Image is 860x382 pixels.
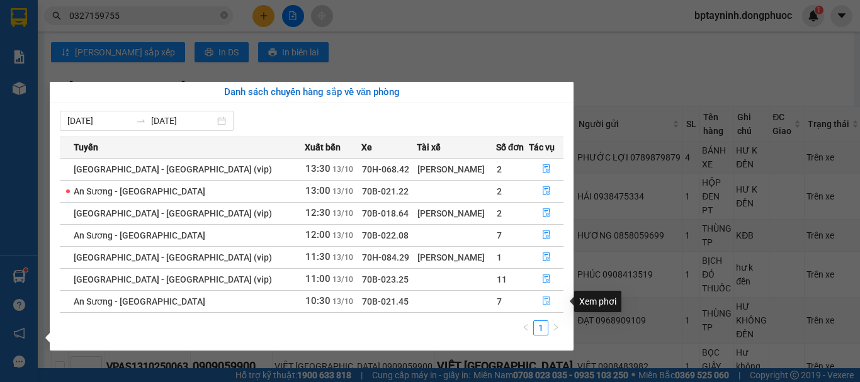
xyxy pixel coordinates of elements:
span: 10:30 [305,295,331,306]
span: 13/10 [332,187,353,196]
span: 13/10 [332,297,353,306]
span: Số đơn [496,140,524,154]
input: Từ ngày [67,114,131,128]
button: file-done [529,159,563,179]
li: Next Page [548,320,563,335]
img: logo [4,8,60,63]
span: file-done [542,164,551,174]
span: Xe [361,140,372,154]
input: Đến ngày [151,114,215,128]
span: An Sương - [GEOGRAPHIC_DATA] [74,230,205,240]
button: file-done [529,203,563,223]
strong: ĐỒNG PHƯỚC [99,7,173,18]
button: right [548,320,563,335]
span: Tác vụ [529,140,555,154]
span: 11:30 [305,251,331,262]
span: 70B-018.64 [362,208,409,218]
button: file-done [529,225,563,245]
span: 13:00 [305,185,331,196]
span: 7 [497,296,502,306]
span: ----------------------------------------- [34,68,154,78]
span: [GEOGRAPHIC_DATA] - [GEOGRAPHIC_DATA] (vip) [74,208,272,218]
span: 70B-023.25 [362,274,409,284]
span: file-done [542,186,551,196]
div: [PERSON_NAME] [417,250,495,264]
span: An Sương - [GEOGRAPHIC_DATA] [74,186,205,196]
span: 11:00 [305,273,331,284]
span: Hotline: 19001152 [99,56,154,64]
span: 13/10 [332,253,353,262]
span: 01 Võ Văn Truyện, KP.1, Phường 2 [99,38,173,53]
span: 13/10 [332,165,353,174]
li: Previous Page [518,320,533,335]
span: swap-right [136,116,146,126]
span: to [136,116,146,126]
span: VPTN1310250055 [63,80,132,89]
button: left [518,320,533,335]
span: Tài xế [417,140,441,154]
div: [PERSON_NAME] [417,206,495,220]
span: right [552,323,560,331]
button: file-done [529,269,563,289]
button: file-done [529,247,563,267]
span: 13/10 [332,209,353,218]
span: file-done [542,252,551,262]
span: [PERSON_NAME]: [4,81,132,89]
span: 1 [497,252,502,262]
span: Xuất bến [305,140,341,154]
span: 70B-021.45 [362,296,409,306]
span: 7 [497,230,502,240]
div: Danh sách chuyến hàng sắp về văn phòng [60,85,563,100]
span: [GEOGRAPHIC_DATA] - [GEOGRAPHIC_DATA] (vip) [74,274,272,284]
span: Tuyến [74,140,98,154]
span: 70H-084.29 [362,252,409,262]
span: 2 [497,208,502,218]
a: 1 [534,321,548,335]
span: In ngày: [4,91,77,99]
div: [PERSON_NAME] [417,162,495,176]
span: 2 [497,186,502,196]
span: left [522,323,529,331]
span: 12:30 [305,207,331,218]
span: 70H-068.42 [362,164,409,174]
span: 70B-021.22 [362,186,409,196]
span: Bến xe [GEOGRAPHIC_DATA] [99,20,169,36]
span: 11 [497,274,507,284]
li: 1 [533,320,548,335]
span: 2 [497,164,502,174]
span: [GEOGRAPHIC_DATA] - [GEOGRAPHIC_DATA] (vip) [74,252,272,262]
span: 11:35:15 [DATE] [28,91,77,99]
span: 13:30 [305,163,331,174]
span: file-done [542,274,551,284]
span: 70B-022.08 [362,230,409,240]
span: file-done [542,296,551,306]
span: 12:00 [305,229,331,240]
span: 13/10 [332,231,353,240]
button: file-done [529,291,563,312]
span: An Sương - [GEOGRAPHIC_DATA] [74,296,205,306]
span: [GEOGRAPHIC_DATA] - [GEOGRAPHIC_DATA] (vip) [74,164,272,174]
button: file-done [529,181,563,201]
span: file-done [542,230,551,240]
div: Xem phơi [574,291,621,312]
span: 13/10 [332,275,353,284]
span: file-done [542,208,551,218]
